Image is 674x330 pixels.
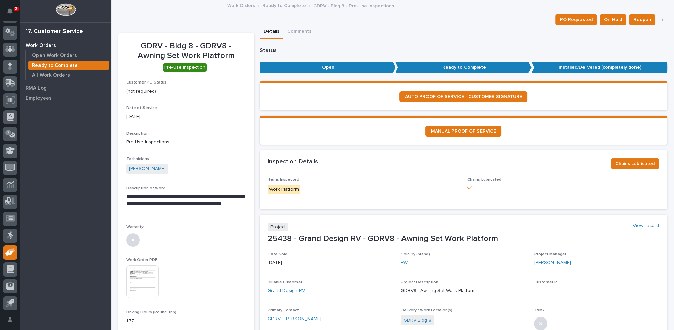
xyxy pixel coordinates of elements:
[126,132,149,136] span: Description
[611,158,659,169] button: Chains Lubricated
[126,317,246,325] p: 1.77
[126,258,157,262] span: Work Order PDF
[26,51,111,60] a: Open Work Orders
[26,95,52,101] p: Employees
[126,225,144,229] span: Warranty
[20,93,111,103] a: Employees
[283,25,315,39] button: Comments
[534,308,544,312] span: T&M?
[126,41,246,61] p: GDRV - Bldg 8 - GDRV8 - Awning Set Work Platform
[633,223,659,229] a: View record
[260,62,396,73] p: Open
[126,106,157,110] span: Date of Service
[633,16,651,24] span: Reopen
[126,157,149,161] span: Technicians
[26,70,111,80] a: All Work Orders
[126,80,166,85] span: Customer PO Status
[260,25,283,39] button: Details
[8,8,17,19] div: Notifications2
[534,280,560,284] span: Customer PO
[126,310,176,314] span: Driving Hours (Round Trip)
[268,308,299,312] span: Primary Contact
[615,160,655,168] span: Chains Lubricated
[20,40,111,50] a: Work Orders
[268,287,305,294] a: Grand Design RV
[268,158,318,166] h2: Inspection Details
[20,83,111,93] a: RMA Log
[126,113,246,120] p: [DATE]
[399,91,527,102] a: AUTO PROOF OF SERVICE - CUSTOMER SIGNATURE
[395,62,532,73] p: Ready to Complete
[268,252,287,256] span: Date Sold
[26,43,56,49] p: Work Orders
[604,16,622,24] span: On Hold
[32,53,77,59] p: Open Work Orders
[26,61,111,70] a: Ready to Complete
[431,129,496,134] span: MANUAL PROOF OF SERVICE
[268,185,300,194] div: Work Platform
[26,28,83,36] div: 17. Customer Service
[163,63,207,72] div: Pre-Use Inspection
[401,308,452,312] span: Delivery / Work Location(s)
[534,287,659,294] p: -
[467,178,501,182] span: Chains Lubricated
[401,287,526,294] p: GDRV8 - Awning Set Work Platform
[600,14,626,25] button: On Hold
[268,315,321,323] a: GDRV - [PERSON_NAME]
[404,317,431,324] a: GDRV Bldg 8
[313,2,394,9] p: GDRV - Bldg 8 - Pre-Use Inspections
[534,259,571,266] a: [PERSON_NAME]
[126,186,165,190] span: Description of Work
[26,85,47,91] p: RMA Log
[129,165,166,172] a: [PERSON_NAME]
[534,252,566,256] span: Project Manager
[260,47,668,54] p: Status
[629,14,655,25] button: Reopen
[268,280,302,284] span: Billable Customer
[126,88,246,95] p: (not required)
[560,16,593,24] span: PO Requested
[401,252,430,256] span: Sold By (brand)
[401,259,409,266] a: PWI
[227,1,255,9] a: Work Orders
[268,234,659,244] p: 25438 - Grand Design RV - GDRV8 - Awning Set Work Platform
[32,72,70,78] p: All Work Orders
[268,178,299,182] span: Items Inspected
[425,126,501,137] a: MANUAL PROOF OF SERVICE
[3,4,17,18] button: Notifications
[56,3,76,16] img: Workspace Logo
[405,94,522,99] span: AUTO PROOF OF SERVICE - CUSTOMER SIGNATURE
[401,280,438,284] span: Project Description
[32,63,78,69] p: Ready to Complete
[15,6,17,11] p: 2
[126,139,246,146] p: Pre-Use Inspections
[262,1,306,9] a: Ready to Complete
[532,62,668,73] p: Installed/Delivered (completely done)
[268,259,393,266] p: [DATE]
[268,223,288,231] p: Project
[555,14,597,25] button: PO Requested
